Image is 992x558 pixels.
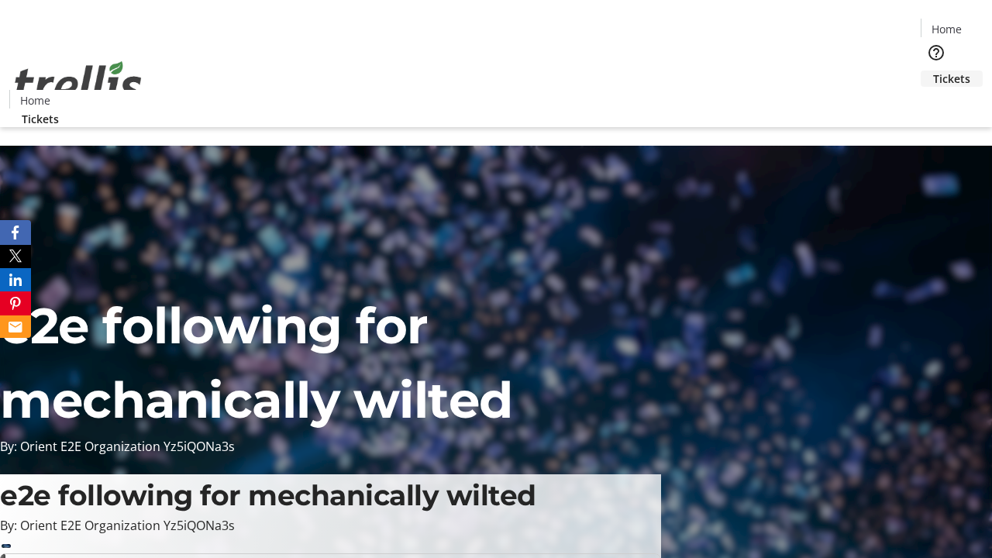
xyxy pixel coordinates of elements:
[10,92,60,108] a: Home
[932,21,962,37] span: Home
[9,44,147,122] img: Orient E2E Organization Yz5iQONa3s's Logo
[9,111,71,127] a: Tickets
[921,37,952,68] button: Help
[933,71,970,87] span: Tickets
[20,92,50,108] span: Home
[921,71,983,87] a: Tickets
[921,21,971,37] a: Home
[22,111,59,127] span: Tickets
[921,87,952,118] button: Cart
